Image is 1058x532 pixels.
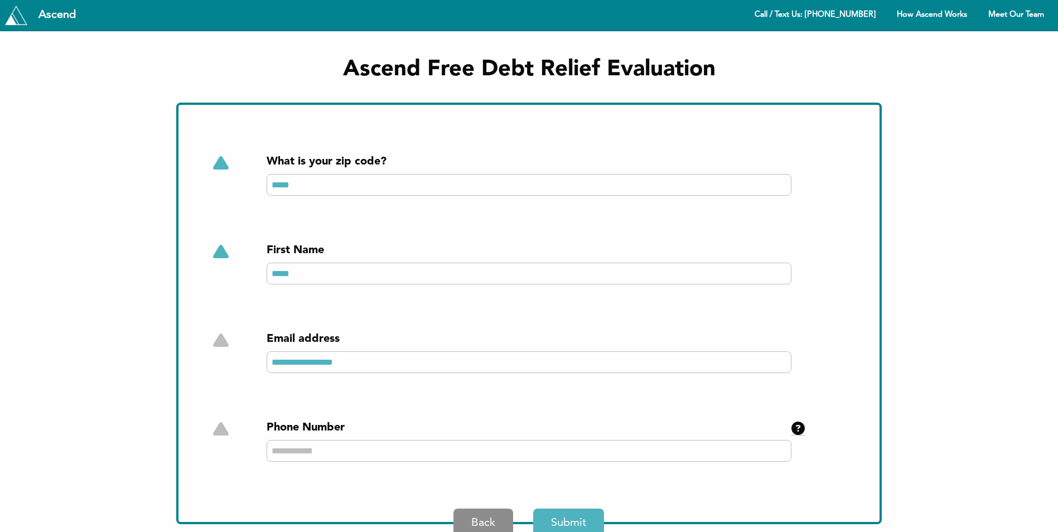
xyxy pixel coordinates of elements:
div: First Name [267,243,791,258]
a: How Ascend Works [887,4,977,26]
a: Call / Text Us: [PHONE_NUMBER] [745,4,885,26]
a: Tryascend.com Ascend [2,3,88,27]
div: Phone Number [267,420,791,436]
div: Ascend [30,9,85,21]
img: Tryascend.com [5,6,27,25]
h1: Ascend Free Debt Relief Evaluation [343,54,716,85]
a: Meet Our Team [979,4,1054,26]
div: Email address [267,331,791,347]
div: What is your zip code? [267,154,791,170]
